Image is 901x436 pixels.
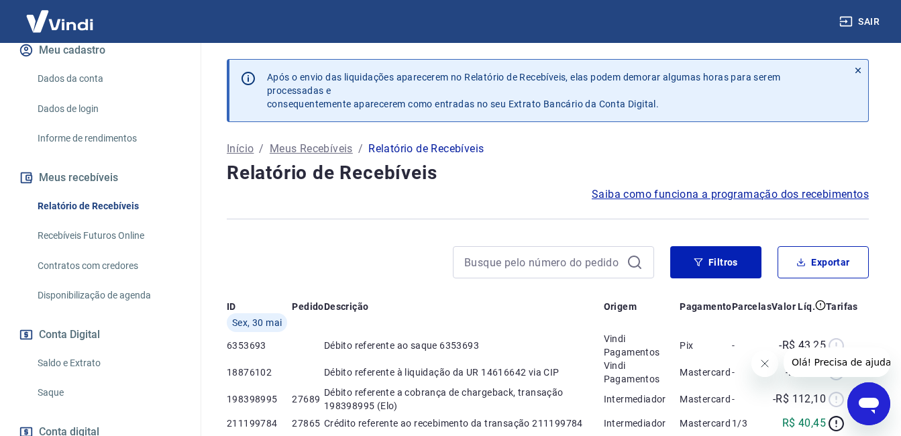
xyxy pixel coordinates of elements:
p: Tarifas [826,300,858,313]
p: / [259,141,264,157]
a: Meus Recebíveis [270,141,353,157]
span: Olá! Precisa de ajuda? [8,9,113,20]
a: Dados da conta [32,65,184,93]
h4: Relatório de Recebíveis [227,160,869,186]
p: Débito referente ao saque 6353693 [324,339,604,352]
p: Valor Líq. [772,300,815,313]
button: Sair [837,9,885,34]
p: Pedido [292,300,323,313]
p: Pagamento [680,300,732,313]
p: 18876102 [227,366,292,379]
iframe: Botão para abrir a janela de mensagens [847,382,890,425]
a: Início [227,141,254,157]
p: / [358,141,363,157]
a: Dados de login [32,95,184,123]
p: Mastercard [680,392,732,406]
p: 27865 [292,417,323,430]
p: Crédito referente ao recebimento da transação 211199784 [324,417,604,430]
p: 198398995 [227,392,292,406]
span: Sex, 30 mai [232,316,282,329]
p: Vindi Pagamentos [604,359,680,386]
iframe: Fechar mensagem [751,350,778,377]
p: Vindi Pagamentos [604,332,680,359]
p: Mastercard [680,417,732,430]
p: Relatório de Recebíveis [368,141,484,157]
p: - [732,366,772,379]
input: Busque pelo número do pedido [464,252,621,272]
a: Relatório de Recebíveis [32,193,184,220]
button: Conta Digital [16,320,184,349]
p: - [732,339,772,352]
button: Meus recebíveis [16,163,184,193]
a: Disponibilização de agenda [32,282,184,309]
a: Recebíveis Futuros Online [32,222,184,250]
p: - [732,392,772,406]
p: -R$ 43,25 [779,337,826,353]
p: 211199784 [227,417,292,430]
button: Meu cadastro [16,36,184,65]
p: Descrição [324,300,369,313]
a: Contratos com credores [32,252,184,280]
p: Parcelas [732,300,772,313]
iframe: Mensagem da empresa [784,347,890,377]
a: Saiba como funciona a programação dos recebimentos [592,186,869,203]
p: 27689 [292,392,323,406]
p: Mastercard [680,366,732,379]
p: 6353693 [227,339,292,352]
p: Origem [604,300,637,313]
a: Informe de rendimentos [32,125,184,152]
p: -R$ 112,10 [773,391,826,407]
p: Intermediador [604,392,680,406]
p: 1/3 [732,417,772,430]
img: Vindi [16,1,103,42]
p: Intermediador [604,417,680,430]
p: Pix [680,339,732,352]
a: Saldo e Extrato [32,349,184,377]
p: Débito referente a cobrança de chargeback, transação 198398995 (Elo) [324,386,604,413]
p: Débito referente à liquidação da UR 14616642 via CIP [324,366,604,379]
button: Filtros [670,246,761,278]
a: Saque [32,379,184,406]
p: R$ 40,45 [782,415,826,431]
button: Exportar [778,246,869,278]
p: ID [227,300,236,313]
p: Após o envio das liquidações aparecerem no Relatório de Recebíveis, elas podem demorar algumas ho... [267,70,837,111]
